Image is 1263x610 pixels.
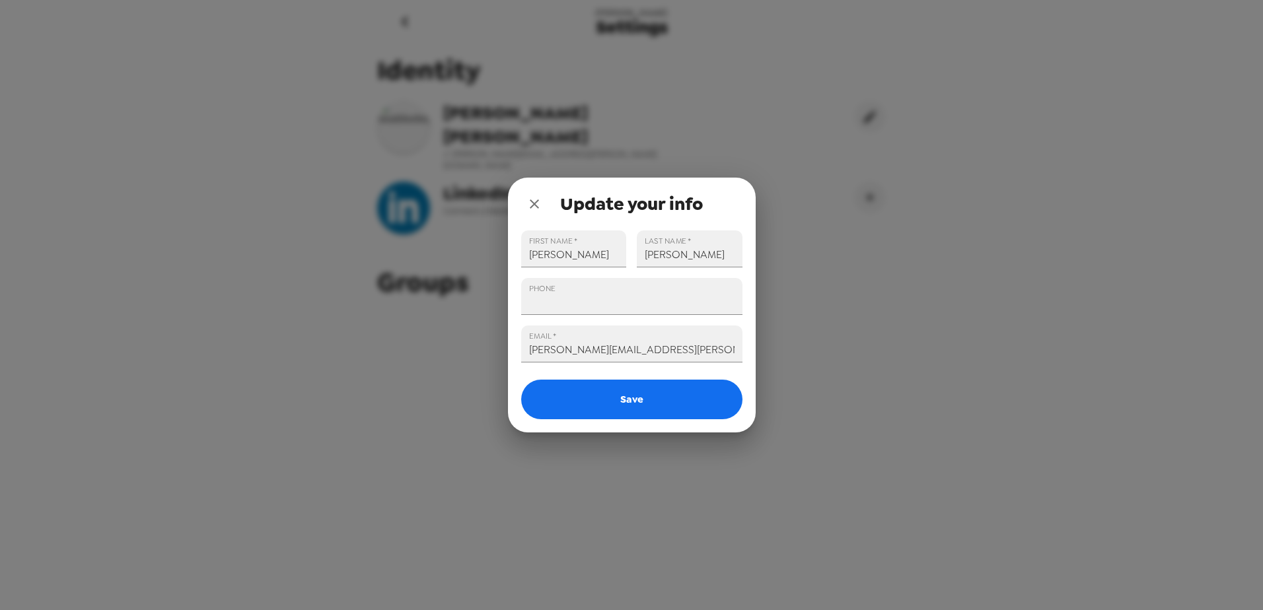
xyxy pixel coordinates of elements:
label: FIRST NAME [529,235,577,246]
span: Update your info [560,192,703,216]
button: Save [521,380,742,419]
label: LAST NAME [645,235,692,246]
button: close [521,191,548,217]
label: EMAIL [529,330,556,341]
label: PHONE [529,283,556,294]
